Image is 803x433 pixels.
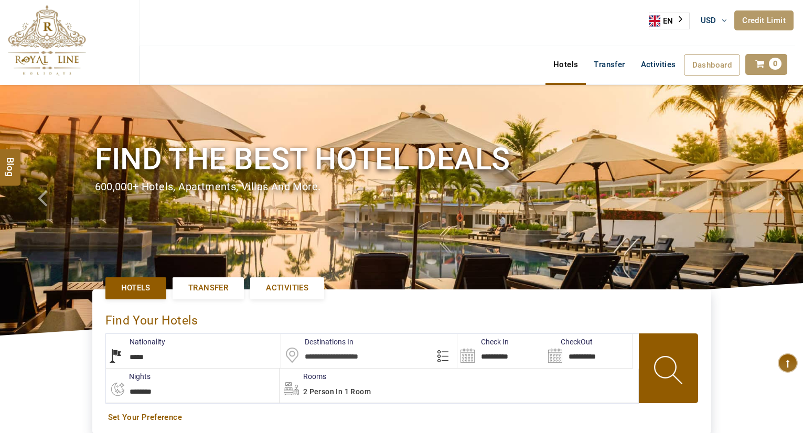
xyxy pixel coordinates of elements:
[8,5,86,75] img: The Royal Line Holidays
[303,387,371,396] span: 2 Person in 1 Room
[121,283,151,294] span: Hotels
[545,54,586,75] a: Hotels
[701,16,716,25] span: USD
[188,283,228,294] span: Transfer
[173,277,244,299] a: Transfer
[545,337,593,347] label: CheckOut
[266,283,308,294] span: Activities
[105,371,151,382] label: nights
[586,54,633,75] a: Transfer
[280,371,326,382] label: Rooms
[105,277,166,299] a: Hotels
[105,302,698,333] div: Find Your Hotels
[649,13,689,29] a: EN
[545,334,633,368] input: Search
[457,334,545,368] input: Search
[745,54,787,75] a: 0
[649,13,690,29] aside: Language selected: English
[769,58,781,70] span: 0
[106,337,165,347] label: Nationality
[108,412,695,423] a: Set Your Preference
[734,10,794,30] a: Credit Limit
[457,337,509,347] label: Check In
[250,277,324,299] a: Activities
[95,179,709,194] div: 600,000+ hotels, apartments, villas and more.
[633,54,684,75] a: Activities
[692,60,732,70] span: Dashboard
[281,337,354,347] label: Destinations In
[95,139,709,179] h1: Find the best hotel deals
[649,13,690,29] div: Language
